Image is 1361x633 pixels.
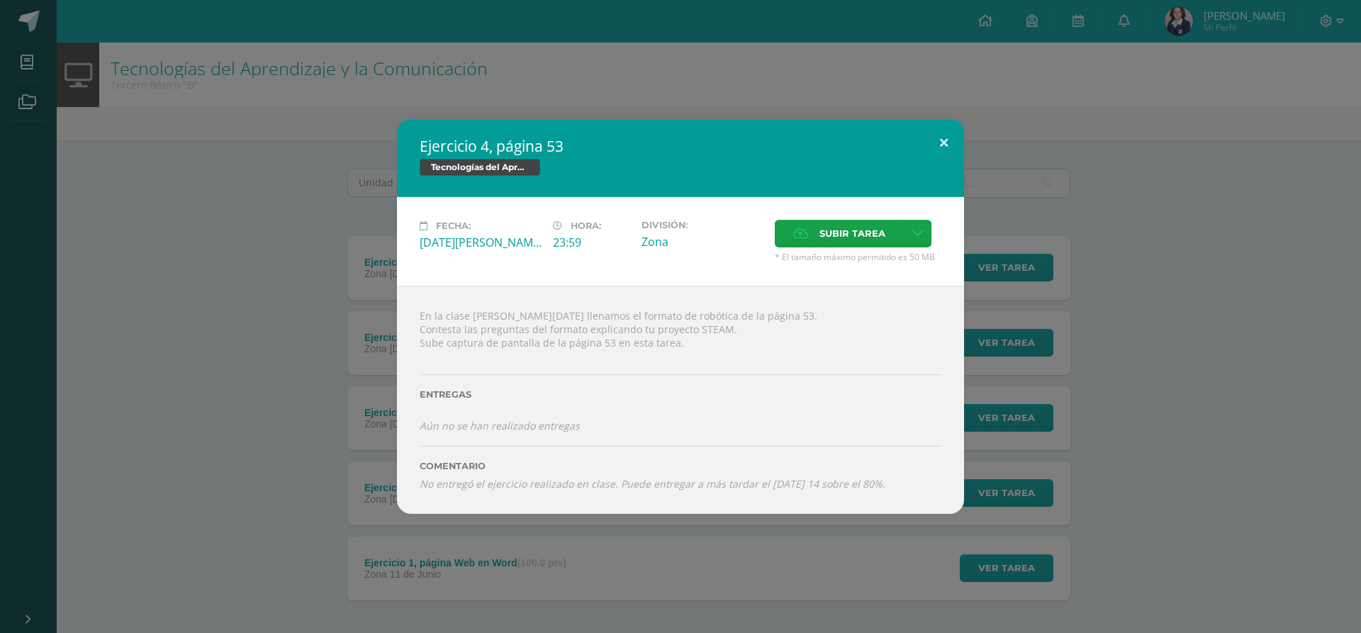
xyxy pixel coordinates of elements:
span: * El tamaño máximo permitido es 50 MB [775,251,941,263]
div: Zona [642,234,763,250]
i: Aún no se han realizado entregas [420,419,580,432]
label: Entregas [420,389,941,400]
span: Hora: [571,220,601,231]
label: Comentario [420,461,941,471]
span: Tecnologías del Aprendizaje y la Comunicación [420,159,540,176]
div: [DATE][PERSON_NAME] [420,235,542,250]
i: No entregó el ejercicio realizado en clase. Puede entregar a más tardar el [DATE] 14 sobre el 80%. [420,477,885,491]
div: En la clase [PERSON_NAME][DATE] llenamos el formato de robótica de la página 53. Contesta las pre... [397,286,964,514]
div: 23:59 [553,235,630,250]
button: Close (Esc) [924,119,964,167]
label: División: [642,220,763,230]
span: Fecha: [436,220,471,231]
h2: Ejercicio 4, página 53 [420,136,941,156]
span: Subir tarea [819,220,885,247]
